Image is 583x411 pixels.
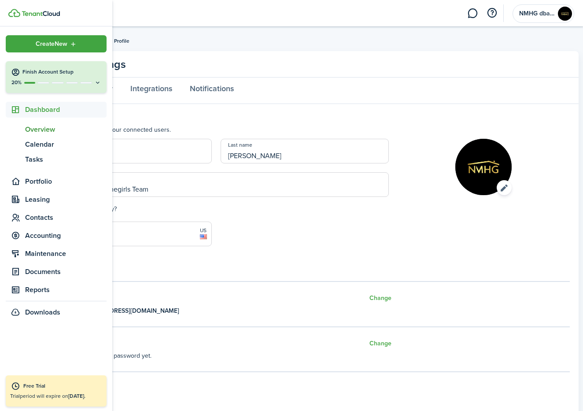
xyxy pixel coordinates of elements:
settings-fieldset-title: Profile details [44,113,389,121]
span: Calendar [25,139,107,150]
a: Overview [6,122,107,137]
img: Picture [455,139,512,195]
span: Portfolio [25,176,107,187]
a: Tasks [6,152,107,167]
a: Integrations [122,78,181,104]
img: NMHG dba NM Homegirls Team [558,7,572,21]
span: Documents [25,267,107,277]
button: Change [369,338,391,349]
span: period will expire on [20,392,85,400]
p: You haven’t changed the password yet. [44,351,391,360]
span: Profile [114,37,129,45]
p: Your mailing address. [44,396,570,406]
span: Dashboard [25,104,107,115]
img: TenantCloud [22,11,60,16]
button: Open resource center [484,6,499,21]
span: Contacts [25,212,107,223]
span: Overview [25,124,107,135]
button: Change [369,293,391,304]
p: Trial [10,392,102,400]
span: Leasing [25,194,107,205]
span: Reports [25,285,107,295]
a: Free TrialTrialperiod will expire on[DATE]. [6,375,107,407]
p: 20% [11,79,22,86]
span: Accounting [25,230,107,241]
a: Reports [6,282,107,298]
h3: Address [44,383,570,394]
span: Downloads [25,307,60,318]
h4: Finish Account Setup [22,68,101,76]
a: Notifications [181,78,243,104]
a: Calendar [6,137,107,152]
span: US [200,226,207,234]
a: Messaging [464,2,481,25]
div: Free Trial [23,382,102,391]
button: Open menu [6,35,107,52]
span: NMHG dba NM Homegirls Team [519,11,554,17]
img: TenantCloud [8,9,20,17]
b: [DATE]. [68,392,85,400]
settings-fieldset-description: Your profile is visible to your connected users. [44,125,389,134]
p: Your email is [44,306,391,315]
span: Tasks [25,154,107,165]
span: Create New [36,41,67,47]
span: Maintenance [25,248,107,259]
button: Open menu [455,139,512,195]
b: [EMAIL_ADDRESS][DOMAIN_NAME] [78,306,179,315]
button: Finish Account Setup20% [6,61,107,93]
